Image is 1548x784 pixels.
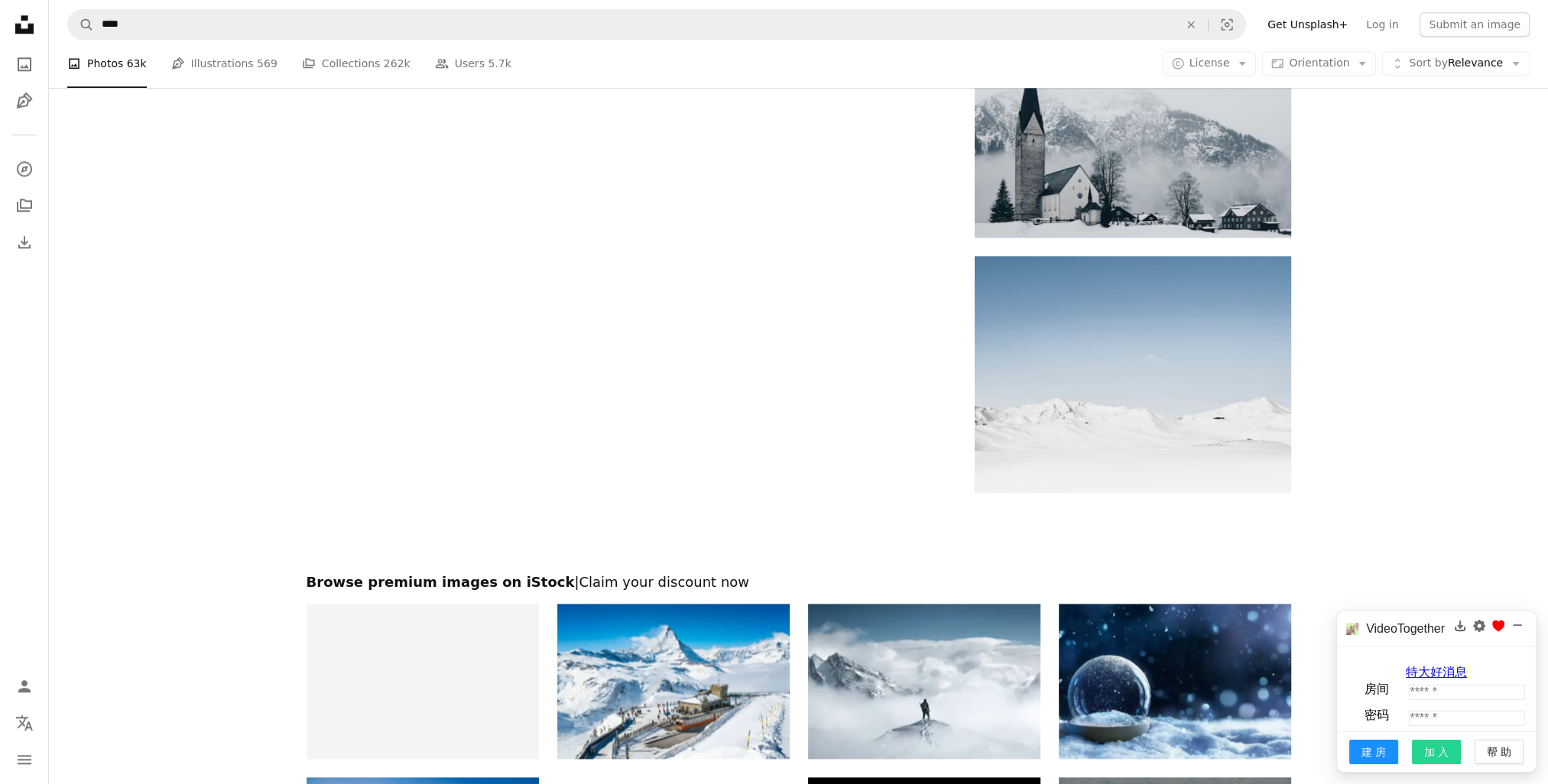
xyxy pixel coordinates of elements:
[1262,52,1376,76] button: Orientation
[9,744,40,775] button: Menu
[257,56,277,73] span: 569
[9,154,40,184] a: Explore
[1258,12,1357,37] a: Get Unsplash+
[488,56,511,73] span: 5.7k
[302,40,411,89] a: Collections 262k
[1209,10,1245,39] button: Visual search
[1174,10,1208,39] button: Clear
[9,227,40,258] a: Download History
[557,604,790,759] img: Gornergrat railway station Switzerland in winter
[67,9,1246,40] form: Find visuals sitewide
[307,573,1291,591] h2: Browse premium images on iStock
[9,49,40,79] a: Photos
[9,708,40,738] button: Language
[975,28,1290,238] img: bird's-eye view photography of houses and cathedral near snow mountain
[68,10,94,39] button: Search Unsplash
[9,9,40,43] a: Home — Unsplash
[1420,12,1530,37] button: Submit an image
[1382,52,1530,76] button: Sort byRelevance
[1189,57,1230,70] span: License
[1357,12,1407,37] a: Log in
[1289,57,1349,70] span: Orientation
[1409,57,1447,70] span: Sort by
[9,671,40,701] a: Log in / Sign up
[1059,604,1291,759] img: Christmas Snow Globe In Eve Night - Wish Concept With Snowing And Blue Abstract Defocused Background
[171,40,277,89] a: Illustrations 569
[435,40,511,89] a: Users 5.7k
[975,125,1290,139] a: bird's-eye view photography of houses and cathedral near snow mountain
[9,86,40,116] a: Illustrations
[1409,57,1503,72] span: Relevance
[307,604,539,759] img: Sunrise on the Matterhorn
[808,604,1040,759] img: Mountain Hiker
[1163,52,1257,76] button: License
[574,574,749,590] span: | Claim your discount now
[975,367,1290,381] a: photography of snow covered mountain at daytime
[9,190,40,221] a: Collections
[384,56,411,73] span: 262k
[975,256,1290,493] img: photography of snow covered mountain at daytime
